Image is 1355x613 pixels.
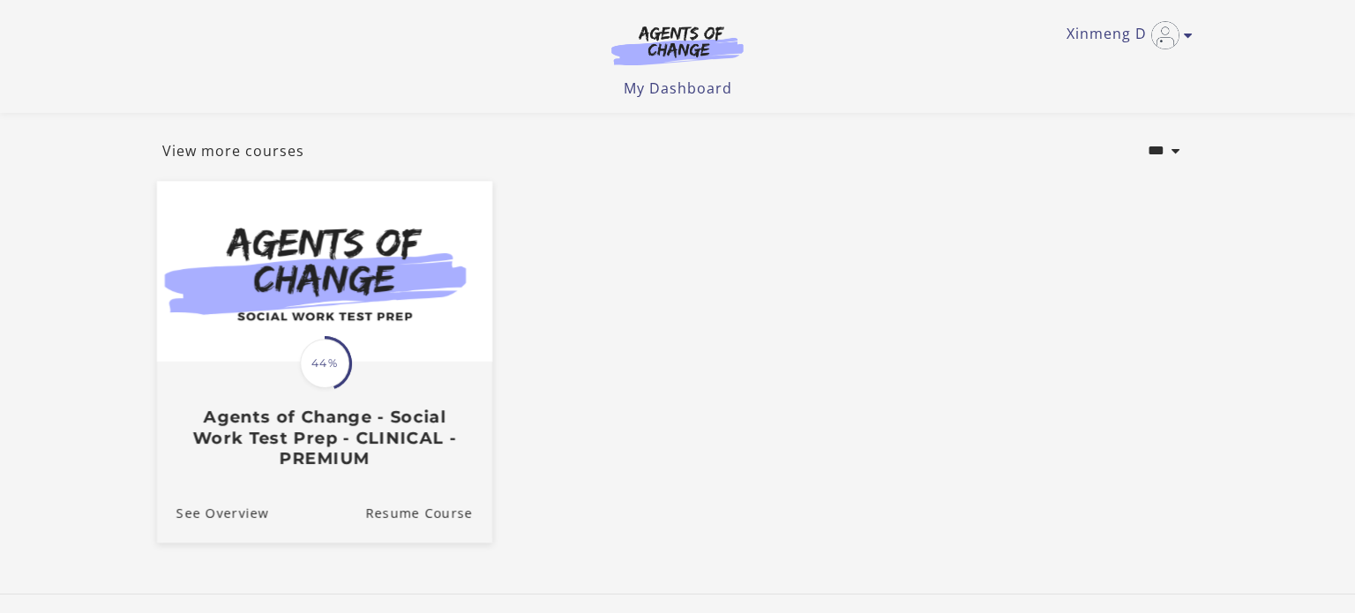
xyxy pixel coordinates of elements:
a: Agents of Change - Social Work Test Prep - CLINICAL - PREMIUM: See Overview [157,483,269,542]
a: Agents of Change - Social Work Test Prep - CLINICAL - PREMIUM: Resume Course [365,483,492,542]
span: 44% [300,339,349,388]
a: View more courses [162,140,304,161]
h3: Agents of Change - Social Work Test Prep - CLINICAL - PREMIUM [176,407,473,469]
a: Toggle menu [1067,21,1184,49]
img: Agents of Change Logo [593,25,762,65]
a: My Dashboard [624,78,732,98]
